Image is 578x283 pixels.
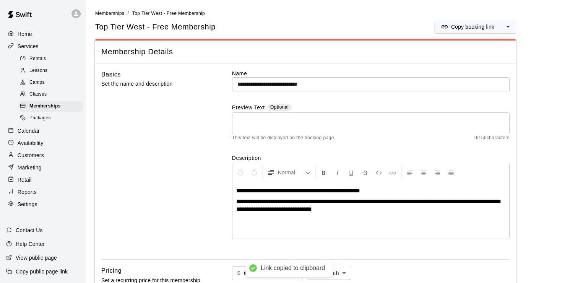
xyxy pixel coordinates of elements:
div: Link copied to clipboard [261,264,325,272]
a: Availability [6,137,80,149]
a: Settings [6,198,80,210]
p: Home [18,30,32,38]
button: Redo [248,166,261,179]
p: Contact Us [16,226,43,234]
a: Retail [6,174,80,185]
a: Camps [18,77,86,89]
span: Optional [270,104,289,110]
button: Insert Link [386,166,399,179]
button: Undo [234,166,247,179]
button: Copy booking link [435,21,500,33]
a: Marketing [6,162,80,173]
a: Reports [6,186,80,198]
div: Packages [18,113,83,124]
span: Top Tier West - Free Membership [95,22,216,32]
p: Set the name and description [101,79,208,89]
span: Memberships [29,102,61,110]
span: This text will be displayed on the booking page. [232,134,336,142]
p: Settings [18,200,37,208]
p: Calendar [18,127,40,135]
span: Normal [278,169,305,176]
button: Center Align [417,166,430,179]
button: Formatting Options [264,166,314,179]
span: Lessons [29,67,48,75]
a: Rentals [18,53,86,65]
div: Rentals [18,54,83,64]
button: Right Align [431,166,444,179]
p: View public page [16,254,57,262]
p: Copy public page link [16,268,68,275]
a: Lessons [18,65,86,76]
p: Help Center [16,240,45,248]
h6: Basics [101,70,121,80]
a: Home [6,28,80,40]
span: Camps [29,79,45,86]
span: Membership Details [101,47,510,57]
p: Customers [18,151,44,159]
p: $ [237,269,240,277]
button: Format Underline [345,166,358,179]
label: Description [232,154,510,162]
p: Marketing [18,164,42,171]
button: Justify Align [445,166,458,179]
button: Left Align [403,166,416,179]
div: Classes [18,89,83,100]
button: Format Bold [317,166,330,179]
a: Calendar [6,125,80,137]
p: Copy booking link [451,23,494,31]
button: Format Italics [331,166,344,179]
nav: breadcrumb [95,9,569,18]
span: Top Tier West - Free Membership [132,11,205,16]
button: Format Strikethrough [359,166,372,179]
a: Memberships [18,101,86,112]
span: 0 / 150 characters [474,134,510,142]
p: Services [18,42,39,50]
p: Availability [18,139,44,147]
div: split button [435,21,516,33]
p: Retail [18,176,32,184]
a: Customers [6,150,80,161]
p: Reports [18,188,37,196]
div: Memberships [18,101,83,112]
li: / [127,9,129,17]
label: Name [232,70,510,77]
button: Insert Code [372,166,385,179]
button: select merge strategy [500,21,516,33]
span: Rentals [29,55,46,63]
a: Services [6,41,80,52]
div: Camps [18,77,83,88]
div: Lessons [18,65,83,76]
a: Packages [18,112,86,124]
h6: Pricing [101,266,122,276]
label: Preview Text [232,104,265,112]
span: Memberships [95,11,124,16]
span: Packages [29,114,51,122]
a: Memberships [95,10,124,16]
span: Classes [29,91,47,98]
a: Classes [18,89,86,101]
